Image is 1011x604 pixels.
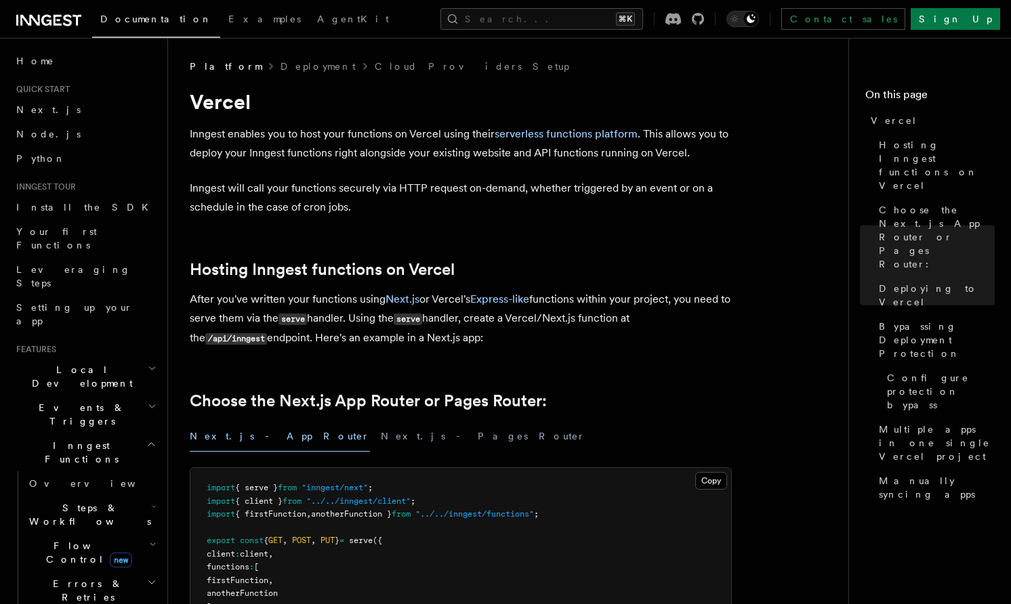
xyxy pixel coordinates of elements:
span: PUT [321,536,335,545]
span: ; [411,496,415,506]
span: firstFunction [207,576,268,585]
a: Multiple apps in one single Vercel project [873,417,995,469]
span: Bypassing Deployment Protection [879,320,995,360]
span: Events & Triggers [11,401,148,428]
code: /api/inngest [205,333,267,345]
a: Next.js [11,98,159,122]
p: Inngest enables you to host your functions on Vercel using their . This allows you to deploy your... [190,125,732,163]
span: "inngest/next" [302,483,368,492]
span: Examples [228,14,301,24]
span: from [278,483,297,492]
button: Flow Controlnew [24,534,159,571]
span: Your first Functions [16,226,97,251]
code: serve [394,314,422,325]
span: , [283,536,287,545]
h1: Vercel [190,89,732,114]
button: Search...⌘K [440,8,643,30]
span: Flow Control [24,539,149,566]
span: = [339,536,344,545]
a: Leveraging Steps [11,257,159,295]
a: Manually syncing apps [873,469,995,506]
a: Setting up your app [11,295,159,333]
span: { serve } [235,483,278,492]
span: { client } [235,496,283,506]
span: anotherFunction [207,588,278,598]
span: Inngest Functions [11,439,146,466]
span: Deploying to Vercel [879,282,995,309]
span: } [335,536,339,545]
span: new [110,553,132,567]
span: Features [11,344,56,355]
span: ({ [373,536,382,545]
a: Vercel [865,108,995,133]
span: ; [368,483,373,492]
button: Inngest Functions [11,433,159,471]
span: "../../inngest/client" [306,496,411,506]
a: Node.js [11,122,159,146]
a: Deployment [281,60,356,73]
a: Choose the Next.js App Router or Pages Router: [873,198,995,276]
span: POST [292,536,311,545]
span: from [392,509,411,519]
span: Choose the Next.js App Router or Pages Router: [879,203,995,271]
span: Steps & Workflows [24,501,151,528]
span: anotherFunction } [311,509,392,519]
span: ; [534,509,539,519]
span: , [311,536,316,545]
a: serverless functions platform [495,127,638,140]
a: Express-like [470,293,529,305]
button: Steps & Workflows [24,496,159,534]
code: serve [278,314,307,325]
span: Setting up your app [16,302,133,326]
span: functions [207,562,249,571]
a: Home [11,49,159,73]
span: AgentKit [317,14,389,24]
a: Your first Functions [11,219,159,257]
span: export [207,536,235,545]
span: const [240,536,264,545]
a: Next.js [386,293,419,305]
span: import [207,509,235,519]
span: Documentation [100,14,212,24]
p: After you've written your functions using or Vercel's functions within your project, you need to ... [190,290,732,348]
button: Events & Triggers [11,395,159,433]
span: Platform [190,60,262,73]
span: , [268,549,273,559]
span: Hosting Inngest functions on Vercel [879,138,995,192]
a: Sign Up [911,8,1000,30]
span: Install the SDK [16,202,157,213]
span: , [268,576,273,585]
a: Cloud Providers Setup [375,60,569,73]
span: client [240,549,268,559]
a: Deploying to Vercel [873,276,995,314]
span: { firstFunction [235,509,306,519]
span: GET [268,536,283,545]
a: Choose the Next.js App Router or Pages Router: [190,391,547,410]
p: Inngest will call your functions securely via HTTP request on-demand, whether triggered by an eve... [190,179,732,217]
span: Multiple apps in one single Vercel project [879,423,995,463]
button: Copy [695,472,727,490]
a: Overview [24,471,159,496]
span: Manually syncing apps [879,474,995,501]
span: import [207,496,235,506]
a: Contact sales [781,8,905,30]
span: client [207,549,235,559]
button: Next.js - Pages Router [381,421,585,452]
span: Python [16,153,66,164]
a: Examples [220,4,309,37]
span: Leveraging Steps [16,264,131,288]
span: Home [16,54,54,68]
button: Toggle dark mode [726,11,759,27]
span: Vercel [871,114,917,127]
a: Configure protection bypass [882,366,995,417]
h4: On this page [865,87,995,108]
a: Hosting Inngest functions on Vercel [873,133,995,198]
span: Inngest tour [11,181,76,192]
span: Quick start [11,84,70,95]
span: serve [349,536,373,545]
span: , [306,509,311,519]
button: Next.js - App Router [190,421,370,452]
kbd: ⌘K [616,12,635,26]
span: [ [254,562,259,571]
a: Bypassing Deployment Protection [873,314,995,366]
